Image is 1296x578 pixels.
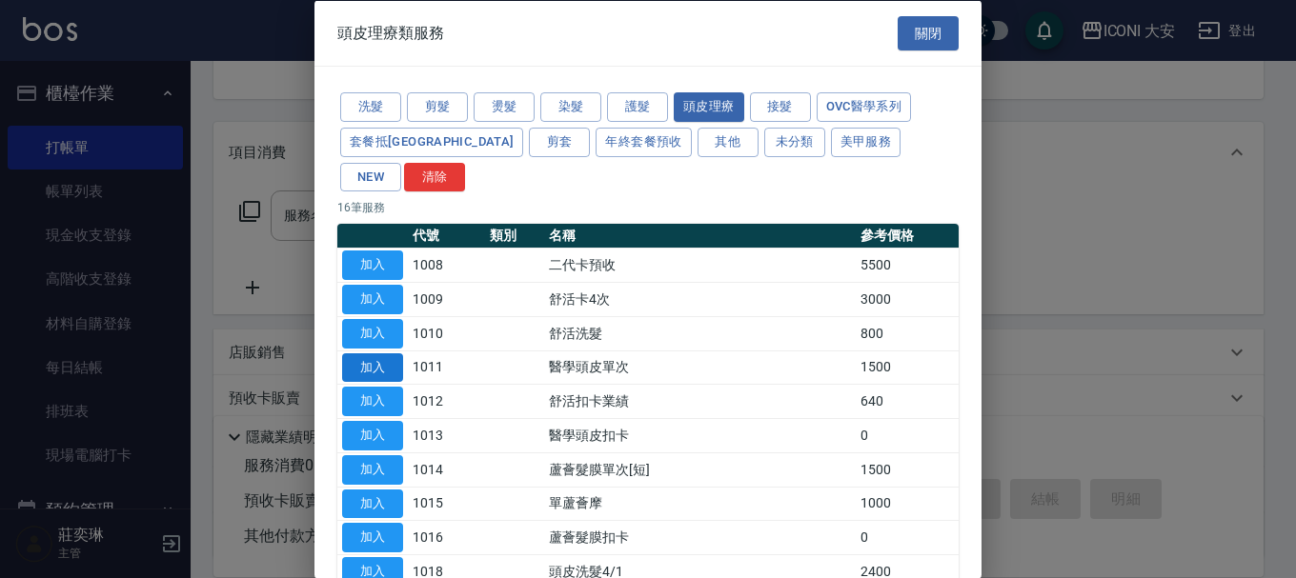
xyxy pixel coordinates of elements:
button: 加入 [342,352,403,382]
button: 美甲服務 [831,127,901,156]
td: 單蘆薈摩 [544,487,856,521]
td: 1008 [408,248,485,282]
button: 未分類 [764,127,825,156]
button: 染髮 [540,92,601,122]
td: 0 [856,418,959,452]
th: 類別 [485,224,544,249]
button: 剪髮 [407,92,468,122]
td: 1500 [856,452,959,487]
button: 頭皮理療 [674,92,744,122]
button: 加入 [342,488,403,518]
td: 1010 [408,316,485,350]
td: 舒活卡4次 [544,282,856,316]
td: 1000 [856,487,959,521]
td: 0 [856,520,959,554]
td: 1500 [856,350,959,385]
td: 1009 [408,282,485,316]
button: 年終套餐預收 [596,127,691,156]
button: 加入 [342,250,403,280]
td: 800 [856,316,959,350]
td: 1011 [408,350,485,385]
td: 舒活洗髮 [544,316,856,350]
button: 加入 [342,285,403,314]
td: 舒活扣卡業績 [544,384,856,418]
button: 清除 [404,162,465,191]
td: 蘆薈髮膜扣卡 [544,520,856,554]
td: 1012 [408,384,485,418]
th: 代號 [408,224,485,249]
td: 二代卡預收 [544,248,856,282]
button: 加入 [342,454,403,484]
th: 名稱 [544,224,856,249]
button: 關閉 [898,15,959,50]
td: 醫學頭皮單次 [544,350,856,385]
button: 加入 [342,421,403,450]
button: 燙髮 [474,92,535,122]
td: 5500 [856,248,959,282]
button: 接髮 [750,92,811,122]
button: 加入 [342,318,403,348]
button: 洗髮 [340,92,401,122]
button: 套餐抵[GEOGRAPHIC_DATA] [340,127,523,156]
td: 1015 [408,487,485,521]
td: 1014 [408,452,485,487]
button: ovc醫學系列 [817,92,912,122]
td: 3000 [856,282,959,316]
button: 其他 [698,127,759,156]
td: 640 [856,384,959,418]
p: 16 筆服務 [337,199,959,216]
button: 加入 [342,523,403,552]
td: 醫學頭皮扣卡 [544,418,856,452]
span: 頭皮理療類服務 [337,23,444,42]
td: 蘆薈髮膜單次[短] [544,452,856,487]
td: 1016 [408,520,485,554]
td: 1013 [408,418,485,452]
button: 加入 [342,387,403,416]
button: NEW [340,162,401,191]
th: 參考價格 [856,224,959,249]
button: 剪套 [529,127,590,156]
button: 護髮 [607,92,668,122]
